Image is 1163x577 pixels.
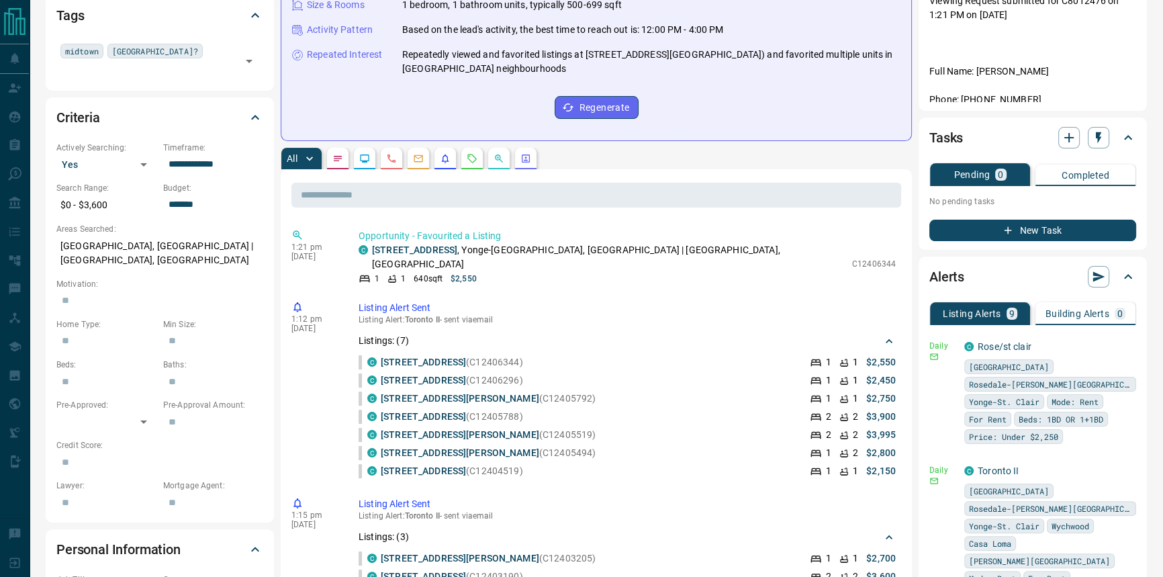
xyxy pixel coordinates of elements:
[381,446,596,460] p: (C12405494)
[381,411,466,422] a: [STREET_ADDRESS]
[291,511,338,520] p: 1:15 pm
[826,410,831,424] p: 2
[405,511,440,521] span: Toronto II
[964,342,974,351] div: condos.ca
[969,430,1058,443] span: Price: Under $2,250
[953,170,990,179] p: Pending
[56,154,156,175] div: Yes
[826,355,831,369] p: 1
[367,553,377,563] div: condos.ca
[291,314,338,324] p: 1:12 pm
[826,446,831,460] p: 1
[866,464,896,478] p: $2,150
[367,466,377,476] div: condos.ca
[291,242,338,252] p: 1:21 pm
[56,142,156,154] p: Actively Searching:
[381,392,596,406] p: (C12405792)
[291,324,338,333] p: [DATE]
[367,357,377,367] div: condos.ca
[381,393,539,404] a: [STREET_ADDRESS][PERSON_NAME]
[381,373,523,388] p: (C12406296)
[56,107,100,128] h2: Criteria
[969,360,1049,373] span: [GEOGRAPHIC_DATA]
[381,410,523,424] p: (C12405788)
[853,551,858,566] p: 1
[978,341,1031,352] a: Rose/st clair
[826,464,831,478] p: 1
[381,551,596,566] p: (C12403205)
[978,465,1019,476] a: Toronto II
[969,554,1110,568] span: [PERSON_NAME][GEOGRAPHIC_DATA]
[413,153,424,164] svg: Emails
[866,410,896,424] p: $3,900
[451,273,477,285] p: $2,550
[112,44,198,58] span: [GEOGRAPHIC_DATA]?
[381,464,523,478] p: (C12404519)
[332,153,343,164] svg: Notes
[866,551,896,566] p: $2,700
[56,235,263,271] p: [GEOGRAPHIC_DATA], [GEOGRAPHIC_DATA] | [GEOGRAPHIC_DATA], [GEOGRAPHIC_DATA]
[372,243,845,271] p: , Yonge-[GEOGRAPHIC_DATA], [GEOGRAPHIC_DATA] | [GEOGRAPHIC_DATA], [GEOGRAPHIC_DATA]
[56,480,156,492] p: Lawyer:
[866,355,896,369] p: $2,550
[826,373,831,388] p: 1
[359,245,368,255] div: condos.ca
[969,502,1131,515] span: Rosedale-[PERSON_NAME][GEOGRAPHIC_DATA]
[853,373,858,388] p: 1
[367,412,377,421] div: condos.ca
[287,154,297,163] p: All
[56,194,156,216] p: $0 - $3,600
[381,447,539,458] a: [STREET_ADDRESS][PERSON_NAME]
[1009,309,1015,318] p: 9
[381,355,523,369] p: (C12406344)
[852,258,896,270] p: C12406344
[367,448,377,457] div: condos.ca
[291,520,338,529] p: [DATE]
[826,551,831,566] p: 1
[853,464,858,478] p: 1
[866,373,896,388] p: $2,450
[826,428,831,442] p: 2
[866,392,896,406] p: $2,750
[929,340,956,352] p: Daily
[367,375,377,385] div: condos.ca
[359,530,409,544] p: Listings: ( 3 )
[56,399,156,411] p: Pre-Approved:
[56,182,156,194] p: Search Range:
[56,5,84,26] h2: Tags
[56,278,263,290] p: Motivation:
[359,153,370,164] svg: Lead Browsing Activity
[163,318,263,330] p: Min Size:
[56,439,263,451] p: Credit Score:
[163,142,263,154] p: Timeframe:
[402,48,900,76] p: Repeatedly viewed and favorited listings at [STREET_ADDRESS][GEOGRAPHIC_DATA]) and favorited mult...
[359,301,896,315] p: Listing Alert Sent
[929,261,1136,293] div: Alerts
[853,392,858,406] p: 1
[56,359,156,371] p: Beds:
[998,170,1003,179] p: 0
[929,352,939,361] svg: Email
[964,466,974,476] div: condos.ca
[1019,412,1103,426] span: Beds: 1BD OR 1+1BD
[56,101,263,134] div: Criteria
[381,553,539,564] a: [STREET_ADDRESS][PERSON_NAME]
[1045,309,1109,318] p: Building Alerts
[555,96,639,119] button: Regenerate
[372,245,457,255] a: [STREET_ADDRESS]
[405,315,440,324] span: Toronto II
[291,252,338,261] p: [DATE]
[969,537,1011,550] span: Casa Loma
[381,428,596,442] p: (C12405519)
[929,464,956,476] p: Daily
[467,153,477,164] svg: Requests
[929,220,1136,241] button: New Task
[402,23,723,37] p: Based on the lead's activity, the best time to reach out is: 12:00 PM - 4:00 PM
[386,153,397,164] svg: Calls
[367,430,377,439] div: condos.ca
[307,23,373,37] p: Activity Pattern
[969,412,1007,426] span: For Rent
[163,359,263,371] p: Baths:
[307,48,382,62] p: Repeated Interest
[866,428,896,442] p: $3,995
